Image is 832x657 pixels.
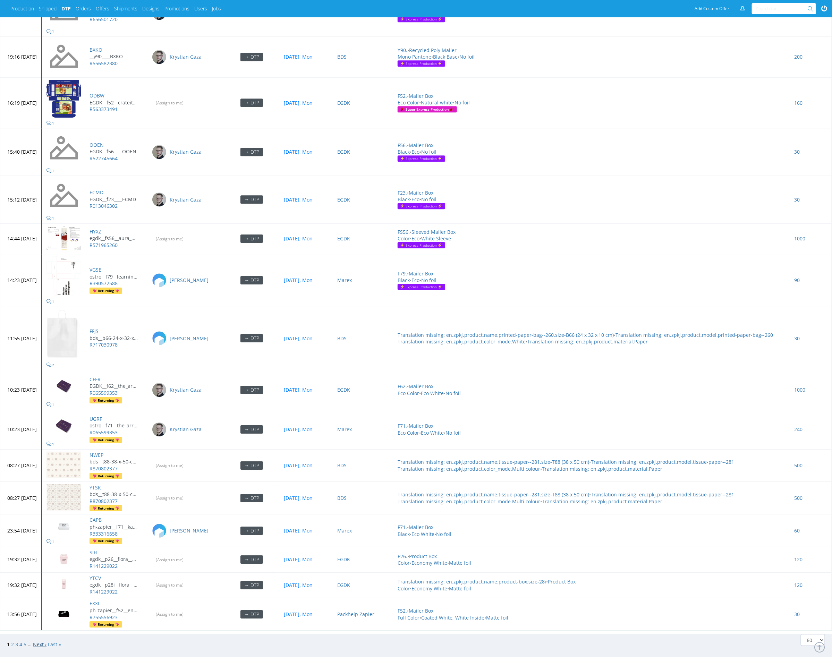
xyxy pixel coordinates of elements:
[170,196,202,203] a: Krystian Gaza
[527,338,648,345] a: Translation missing: en.zpkj.product.material.Paper
[90,588,118,595] a: R141229022
[76,5,91,12] a: Orders
[90,491,143,498] a: bds__t88-38-x-50-cm__casa_far_niente_gmbh__YTSK
[90,523,138,530] p: ph-zapier__f71__kamen_ltd__CAPB
[90,16,118,23] a: R656501720
[795,527,800,534] a: 60
[459,53,475,60] a: No foil
[46,298,54,305] a: 1
[284,53,313,60] a: [DATE], Mon
[46,604,81,623] img: version_two_editor_design
[90,517,102,523] a: CAPB
[421,148,436,155] a: No foil
[337,527,352,534] a: Marex
[398,99,419,106] a: Eco Color
[548,578,576,585] a: Product Box
[795,556,803,563] a: 120
[240,276,263,284] div: → DTP
[240,53,263,61] div: → DTP
[142,5,160,12] a: Designs
[90,235,143,242] a: egdk__fs56__aura_herbals__HYXZ
[240,582,263,588] a: → DTP
[19,641,22,648] a: 4
[409,423,433,429] a: Mailer Box
[411,235,419,242] a: Eco
[90,484,101,491] a: YTSK
[46,575,81,594] img: version_two_editor_design
[795,196,800,203] a: 30
[756,3,809,14] input: Search for...
[591,491,735,498] a: Translation missing: en.zpkj.product.model.tissue-paper--281
[337,277,352,283] a: Marex
[436,531,451,537] a: No foil
[409,524,433,530] a: Mailer Box
[398,553,407,560] a: P26.
[90,538,122,544] a: Returning
[90,196,138,203] p: EGDK__f23____ECMD
[7,196,37,203] p: 15:12 [DATE]
[240,610,263,618] div: → DTP
[114,5,137,12] a: Shipments
[194,5,207,12] a: Users
[240,148,263,156] div: → DTP
[240,99,263,107] div: → DTP
[411,531,434,537] a: Eco White
[240,53,263,60] a: → DTP
[337,582,350,588] a: EGDK
[90,335,143,342] a: bds__b66-24-x-32-x-10-cm__nestle_waters_perrier__FFJS
[240,335,263,341] a: → DTP
[46,309,81,360] img: version_two_editor_design
[398,93,407,99] a: F52.
[284,611,313,617] a: [DATE], Mon
[398,560,410,566] a: Color
[46,39,81,74] img: no_design.png
[421,196,436,203] a: No foil
[795,495,803,501] a: 500
[90,148,143,155] a: EGDK__f56____OOEN
[90,266,101,273] a: VGSE
[90,142,104,148] a: OOEN
[399,60,443,67] span: Express Production
[90,458,143,465] a: bds__t88-38-x-50-cm__casa_far_niente_gmbh__NWEP
[445,429,461,436] a: No foil
[90,288,122,294] a: Returning
[795,462,803,469] a: 500
[90,498,118,504] a: R870802377
[33,641,46,648] a: Next ›
[90,196,143,203] a: EGDK__f23____ECMD
[90,473,122,479] a: Returning
[152,555,188,565] input: (Assign to me)
[393,77,790,128] td: • • •
[411,560,447,566] a: Economy White
[90,235,138,242] p: egdk__fs56__aura_herbals__HYXZ
[337,235,350,242] a: EGDK
[411,229,456,235] a: Sleeved Mailer Box
[337,495,347,501] a: BDS
[284,235,313,242] a: [DATE], Mon
[90,429,118,436] a: R065599353
[92,621,120,628] span: Returning
[398,585,410,592] a: Color
[337,556,350,563] a: EGDK
[61,5,71,12] a: DTP
[90,53,143,60] a: __y90____BXKO
[449,560,471,566] a: Matte foil
[411,585,447,592] a: Economy White
[52,29,54,34] span: 1
[398,390,419,396] a: Eco Color
[398,53,431,60] a: Mono Pantone
[90,607,138,614] p: ph-zapier__f52__enrique_gomez_ortiz__EXXL
[170,335,209,342] a: [PERSON_NAME]
[7,53,37,60] p: 19:16 [DATE]
[90,523,143,530] a: ph-zapier__f71__kamen_ltd__CAPB
[284,556,313,563] a: [DATE], Mon
[92,288,120,294] span: Returning
[240,527,263,534] a: → DTP
[398,466,540,472] a: Translation missing: en.zpkj.product.color_mode.Multi colour
[152,460,188,470] input: (Assign to me)
[46,549,81,569] img: version_two_editor_design
[421,235,451,242] a: White Sleeve
[284,495,313,501] a: [DATE], Mon
[152,609,188,619] input: (Assign to me)
[398,142,407,148] a: F56.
